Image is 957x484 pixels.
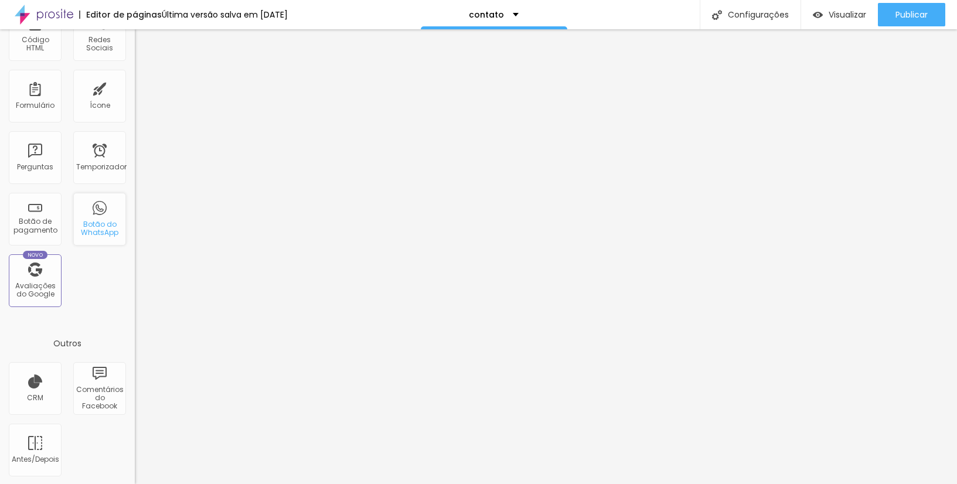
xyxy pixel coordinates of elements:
font: Novo [28,251,43,258]
font: Botão do WhatsApp [81,219,118,237]
font: Botão de pagamento [13,216,57,234]
font: Código HTML [22,35,49,53]
font: Configurações [728,9,789,21]
font: Formulário [16,100,55,110]
font: Redes Sociais [86,35,113,53]
font: Publicar [895,9,928,21]
font: Temporizador [76,162,127,172]
font: Comentários do Facebook [76,384,124,411]
font: Avaliações do Google [15,281,56,299]
font: contato [469,9,504,21]
font: CRM [27,393,43,403]
img: Ícone [712,10,722,20]
font: Outros [53,338,81,349]
font: Perguntas [17,162,53,172]
font: Visualizar [829,9,866,21]
button: Visualizar [801,3,878,26]
font: Antes/Depois [12,454,59,464]
button: Publicar [878,3,945,26]
iframe: Editor [135,29,957,484]
img: view-1.svg [813,10,823,20]
font: Editor de páginas [86,9,162,21]
font: Última versão salva em [DATE] [162,9,288,21]
font: Ícone [90,100,110,110]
